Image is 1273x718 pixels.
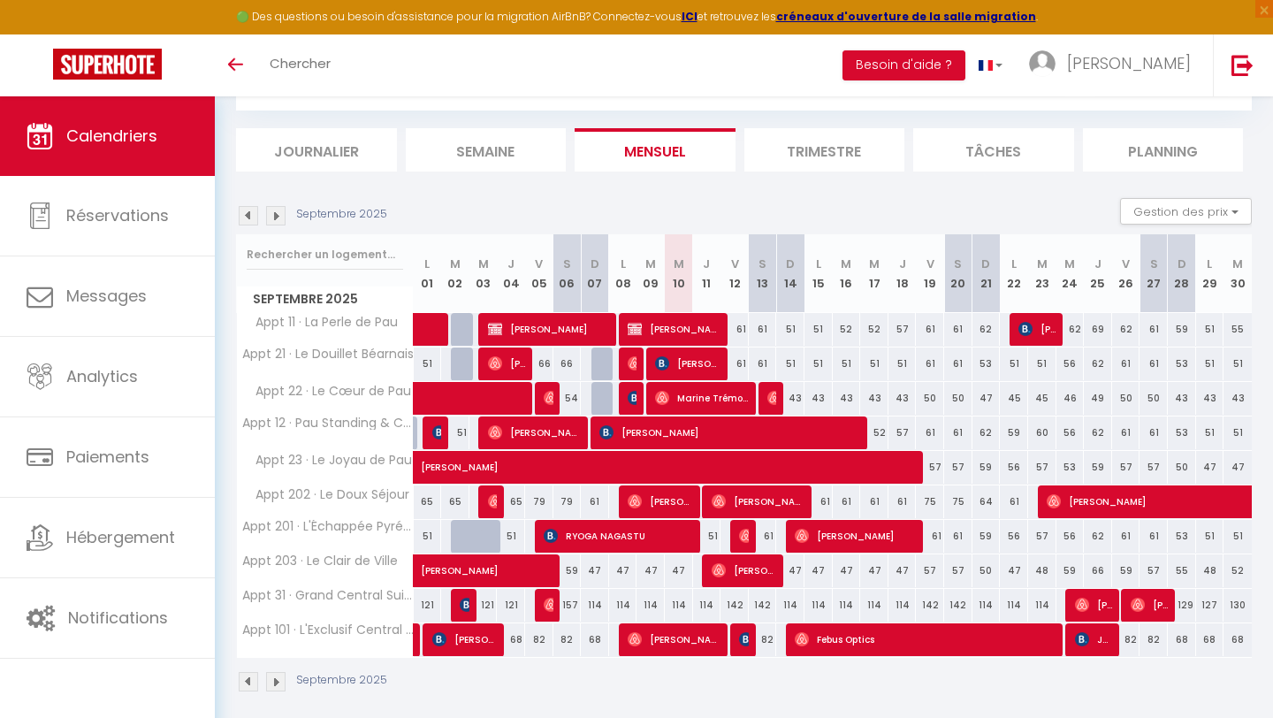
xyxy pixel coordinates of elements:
[553,589,582,622] div: 157
[1231,54,1254,76] img: logout
[1028,589,1056,622] div: 114
[860,348,888,380] div: 51
[636,554,665,587] div: 47
[833,234,861,313] th: 16
[1084,554,1112,587] div: 66
[1029,50,1056,77] img: ...
[972,589,1001,622] div: 114
[1083,128,1244,172] li: Planning
[720,589,749,622] div: 142
[665,554,693,587] div: 47
[841,256,851,272] abbr: M
[1112,382,1140,415] div: 50
[916,416,944,449] div: 61
[1196,451,1224,484] div: 47
[1168,348,1196,380] div: 53
[1037,256,1048,272] abbr: M
[888,348,917,380] div: 51
[1232,256,1243,272] abbr: M
[1056,234,1085,313] th: 24
[1196,554,1224,587] div: 48
[944,416,972,449] div: 61
[53,49,162,80] img: Super Booking
[1084,416,1112,449] div: 62
[240,451,416,470] span: Appt 23 · Le Joyau de Pau
[1000,485,1028,518] div: 61
[712,554,778,587] span: [PERSON_NAME]
[972,485,1001,518] div: 64
[1140,554,1168,587] div: 57
[804,234,833,313] th: 15
[720,234,749,313] th: 12
[776,589,804,622] div: 114
[1207,256,1212,272] abbr: L
[655,347,721,380] span: [PERSON_NAME]
[860,382,888,415] div: 43
[236,128,397,172] li: Journalier
[749,234,777,313] th: 13
[1140,623,1168,656] div: 82
[1168,520,1196,553] div: 53
[432,416,442,449] span: [PERSON_NAME]
[739,519,749,553] span: [PERSON_NAME]
[563,256,571,272] abbr: S
[256,34,344,96] a: Chercher
[1084,348,1112,380] div: 62
[888,416,917,449] div: 57
[720,348,749,380] div: 61
[1140,382,1168,415] div: 50
[488,485,498,518] span: [PERSON_NAME]
[1056,382,1085,415] div: 46
[636,589,665,622] div: 114
[1223,554,1252,587] div: 52
[665,589,693,622] div: 114
[1168,234,1196,313] th: 28
[414,485,442,518] div: 65
[1131,588,1169,622] span: [PERSON_NAME]
[1000,416,1028,449] div: 59
[1122,256,1130,272] abbr: V
[749,520,777,553] div: 61
[421,441,1153,475] span: [PERSON_NAME]
[1084,313,1112,346] div: 69
[450,256,461,272] abbr: M
[240,589,416,602] span: Appt 31 · Grand Central Suites - 4 Chambres Premium
[916,520,944,553] div: 61
[926,256,934,272] abbr: V
[682,9,697,24] a: ICI
[795,519,918,553] span: [PERSON_NAME]
[507,256,515,272] abbr: J
[712,485,806,518] span: [PERSON_NAME]
[1178,256,1186,272] abbr: D
[1112,416,1140,449] div: 61
[767,381,777,415] span: [PERSON_NAME]
[1168,623,1196,656] div: 68
[703,256,710,272] abbr: J
[1168,554,1196,587] div: 55
[66,365,138,387] span: Analytics
[544,381,553,415] span: [PERSON_NAME]
[944,485,972,518] div: 75
[1028,234,1056,313] th: 23
[1112,313,1140,346] div: 62
[1028,520,1056,553] div: 57
[628,381,637,415] span: [PERSON_NAME]
[916,589,944,622] div: 142
[406,128,567,172] li: Semaine
[860,416,888,449] div: 52
[1223,234,1252,313] th: 30
[1067,52,1191,74] span: [PERSON_NAME]
[544,519,695,553] span: RYOGA NAGASTU
[581,589,609,622] div: 114
[1168,589,1196,622] div: 129
[655,381,750,415] span: Marine Trémoureux
[488,416,583,449] span: [PERSON_NAME]
[1140,313,1168,346] div: 61
[296,672,387,689] p: Septembre 2025
[628,623,722,656] span: [PERSON_NAME]
[478,256,489,272] abbr: M
[441,234,469,313] th: 02
[497,485,525,518] div: 65
[1196,234,1224,313] th: 29
[860,234,888,313] th: 17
